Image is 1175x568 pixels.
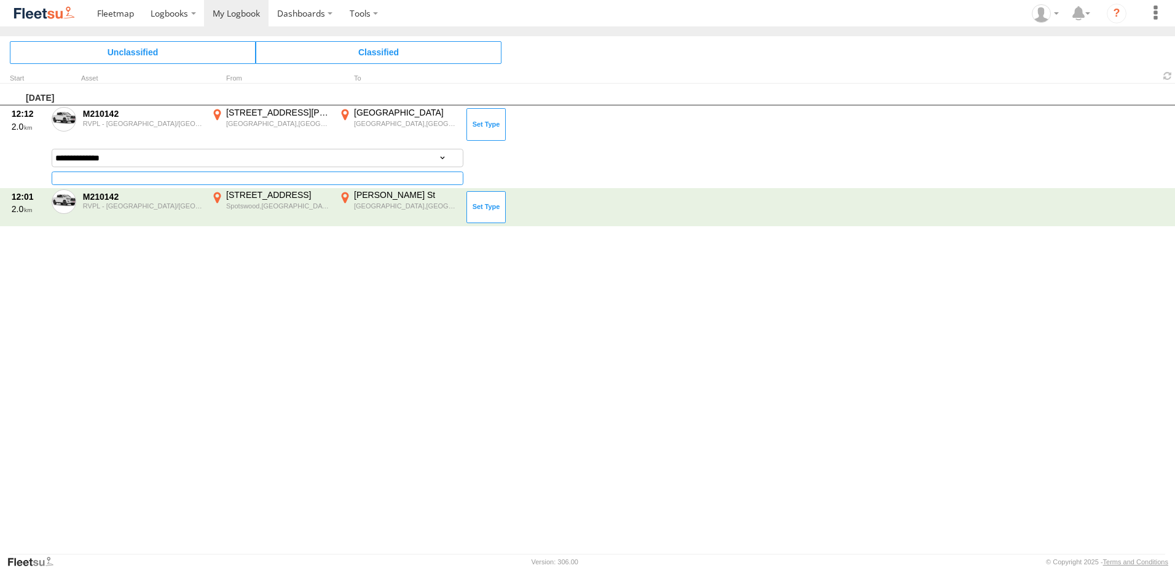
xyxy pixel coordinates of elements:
div: [GEOGRAPHIC_DATA],[GEOGRAPHIC_DATA] [226,119,330,128]
div: [GEOGRAPHIC_DATA],[GEOGRAPHIC_DATA] [354,119,458,128]
label: Click to View Event Location [337,189,460,225]
img: fleetsu-logo-horizontal.svg [12,5,76,22]
div: Version: 306.00 [532,558,578,566]
button: Click to Set [466,108,506,140]
div: Anthony Winton [1028,4,1063,23]
span: Click to view Unclassified Trips [10,41,256,63]
div: M210142 [83,108,202,119]
div: RVPL - [GEOGRAPHIC_DATA]/[GEOGRAPHIC_DATA]/[GEOGRAPHIC_DATA] [83,120,202,127]
i: ? [1107,4,1126,23]
label: Click to View Event Location [209,107,332,143]
div: [GEOGRAPHIC_DATA] [354,107,458,118]
label: Click to View Event Location [209,189,332,225]
div: [GEOGRAPHIC_DATA],[GEOGRAPHIC_DATA] [354,202,458,210]
div: M210142 [83,191,202,202]
div: Asset [81,76,204,82]
div: Click to Sort [10,76,47,82]
label: Click to View Event Location [337,107,460,143]
div: Spotswood,[GEOGRAPHIC_DATA] [226,202,330,210]
a: Visit our Website [7,556,63,568]
div: [PERSON_NAME] St [354,189,458,200]
div: [STREET_ADDRESS][PERSON_NAME] [226,107,330,118]
button: Click to Set [466,191,506,223]
span: Click to view Classified Trips [256,41,501,63]
div: © Copyright 2025 - [1046,558,1168,566]
div: 12:01 [12,191,45,202]
div: 2.0 [12,203,45,215]
div: 12:12 [12,108,45,119]
span: Refresh [1160,70,1175,82]
div: From [209,76,332,82]
div: 2.0 [12,121,45,132]
div: To [337,76,460,82]
div: RVPL - [GEOGRAPHIC_DATA]/[GEOGRAPHIC_DATA]/[GEOGRAPHIC_DATA] [83,202,202,210]
div: [STREET_ADDRESS] [226,189,330,200]
a: Terms and Conditions [1103,558,1168,566]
